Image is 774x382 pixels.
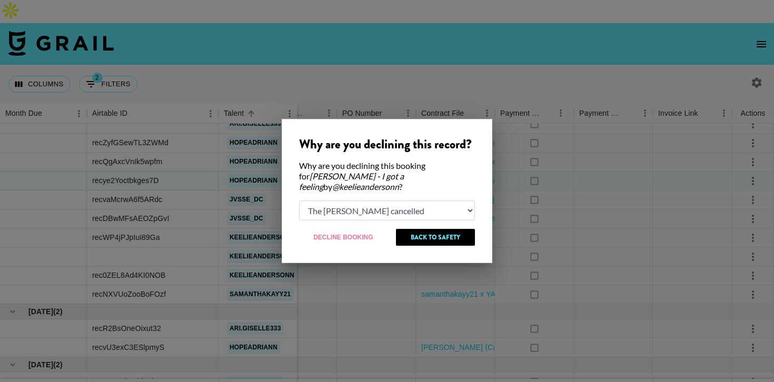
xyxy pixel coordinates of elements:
[299,136,475,152] div: Why are you declining this record?
[299,171,404,192] em: [PERSON_NAME] - I got a feeling
[396,229,475,246] button: Back to Safety
[332,182,399,192] em: @ keelieandersonn
[299,160,475,192] div: Why are you declining this booking for by ?
[299,229,388,246] button: Decline Booking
